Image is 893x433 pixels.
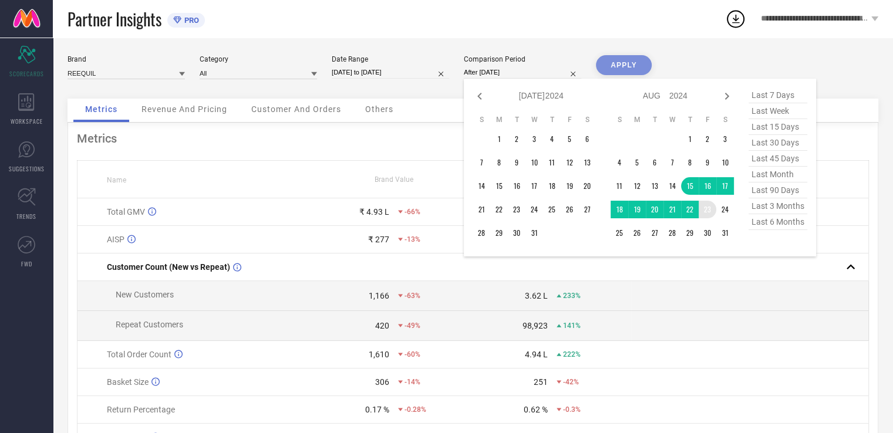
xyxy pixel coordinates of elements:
[699,201,716,218] td: Fri Aug 23 2024
[749,182,807,198] span: last 90 days
[543,154,561,171] td: Thu Jul 11 2024
[699,115,716,124] th: Friday
[473,224,490,242] td: Sun Jul 28 2024
[681,115,699,124] th: Thursday
[749,198,807,214] span: last 3 months
[359,207,389,216] div: ₹ 4.93 L
[332,55,449,63] div: Date Range
[716,224,734,242] td: Sat Aug 31 2024
[578,177,596,195] td: Sat Jul 20 2024
[749,103,807,119] span: last week
[646,154,663,171] td: Tue Aug 06 2024
[375,175,413,184] span: Brand Value
[578,201,596,218] td: Sat Jul 27 2024
[749,151,807,167] span: last 45 days
[116,290,174,299] span: New Customers
[561,115,578,124] th: Friday
[663,201,681,218] td: Wed Aug 21 2024
[749,87,807,103] span: last 7 days
[525,115,543,124] th: Wednesday
[107,235,124,244] span: AISP
[563,350,581,358] span: 222%
[716,154,734,171] td: Sat Aug 10 2024
[699,177,716,195] td: Fri Aug 16 2024
[749,167,807,182] span: last month
[628,154,646,171] td: Mon Aug 05 2024
[646,177,663,195] td: Tue Aug 13 2024
[578,154,596,171] td: Sat Jul 13 2024
[490,130,508,148] td: Mon Jul 01 2024
[563,292,581,300] span: 233%
[561,130,578,148] td: Fri Jul 05 2024
[525,177,543,195] td: Wed Jul 17 2024
[716,201,734,218] td: Sat Aug 24 2024
[663,177,681,195] td: Wed Aug 14 2024
[332,66,449,79] input: Select date range
[181,16,199,25] span: PRO
[749,214,807,230] span: last 6 months
[646,201,663,218] td: Tue Aug 20 2024
[21,259,32,268] span: FWD
[107,350,171,359] span: Total Order Count
[628,115,646,124] th: Monday
[107,207,145,216] span: Total GMV
[523,321,548,330] div: 98,923
[611,177,628,195] td: Sun Aug 11 2024
[749,135,807,151] span: last 30 days
[681,130,699,148] td: Thu Aug 01 2024
[68,7,161,31] span: Partner Insights
[473,115,490,124] th: Sunday
[699,224,716,242] td: Fri Aug 30 2024
[749,119,807,135] span: last 15 days
[490,224,508,242] td: Mon Jul 29 2024
[508,115,525,124] th: Tuesday
[720,89,734,103] div: Next month
[405,235,420,243] span: -13%
[473,177,490,195] td: Sun Jul 14 2024
[490,201,508,218] td: Mon Jul 22 2024
[11,117,43,126] span: WORKSPACE
[543,177,561,195] td: Thu Jul 18 2024
[561,177,578,195] td: Fri Jul 19 2024
[543,130,561,148] td: Thu Jul 04 2024
[524,405,548,414] div: 0.62 %
[405,322,420,330] span: -49%
[200,55,317,63] div: Category
[473,154,490,171] td: Sun Jul 07 2024
[464,55,581,63] div: Comparison Period
[628,224,646,242] td: Mon Aug 26 2024
[663,224,681,242] td: Wed Aug 28 2024
[508,130,525,148] td: Tue Jul 02 2024
[525,154,543,171] td: Wed Jul 10 2024
[251,104,341,114] span: Customer And Orders
[508,201,525,218] td: Tue Jul 23 2024
[628,177,646,195] td: Mon Aug 12 2024
[563,322,581,330] span: 141%
[405,350,420,358] span: -60%
[578,115,596,124] th: Saturday
[543,115,561,124] th: Thursday
[365,405,389,414] div: 0.17 %
[646,115,663,124] th: Tuesday
[508,177,525,195] td: Tue Jul 16 2024
[681,154,699,171] td: Thu Aug 08 2024
[663,115,681,124] th: Wednesday
[681,177,699,195] td: Thu Aug 15 2024
[543,201,561,218] td: Thu Jul 25 2024
[716,130,734,148] td: Sat Aug 03 2024
[611,201,628,218] td: Sun Aug 18 2024
[525,291,548,300] div: 3.62 L
[628,201,646,218] td: Mon Aug 19 2024
[107,405,175,414] span: Return Percentage
[681,224,699,242] td: Thu Aug 29 2024
[369,291,389,300] div: 1,166
[490,154,508,171] td: Mon Jul 08 2024
[561,154,578,171] td: Fri Jul 12 2024
[725,8,746,29] div: Open download list
[490,177,508,195] td: Mon Jul 15 2024
[369,350,389,359] div: 1,610
[525,130,543,148] td: Wed Jul 03 2024
[9,164,45,173] span: SUGGESTIONS
[464,66,581,79] input: Select comparison period
[490,115,508,124] th: Monday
